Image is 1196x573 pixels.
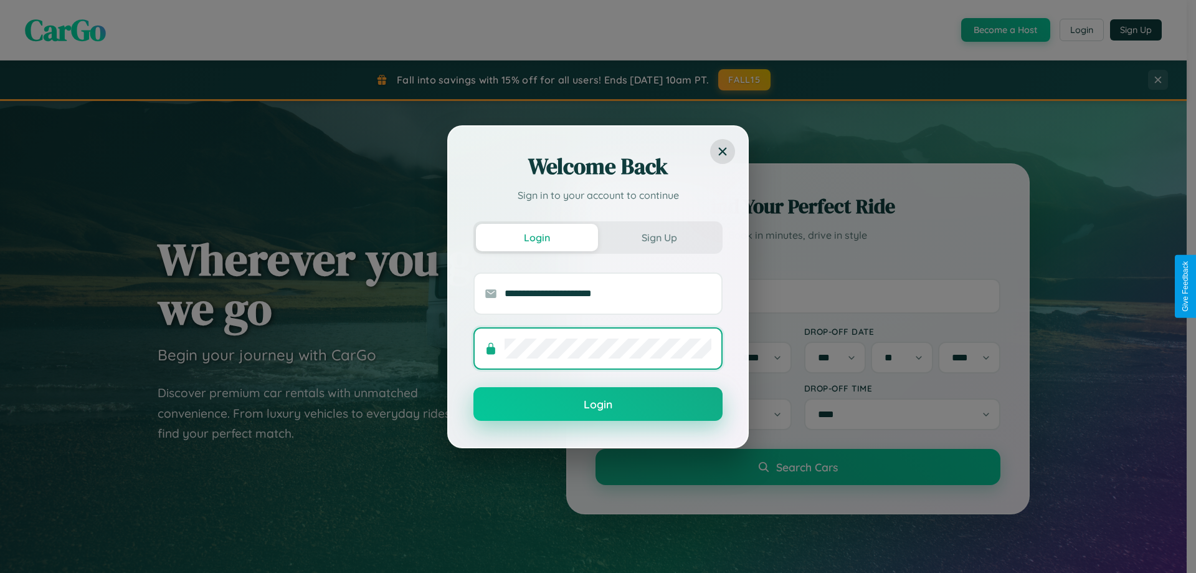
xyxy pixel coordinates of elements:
div: Give Feedback [1181,261,1190,312]
button: Login [473,387,723,421]
button: Sign Up [598,224,720,251]
p: Sign in to your account to continue [473,188,723,203]
button: Login [476,224,598,251]
h2: Welcome Back [473,152,723,181]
